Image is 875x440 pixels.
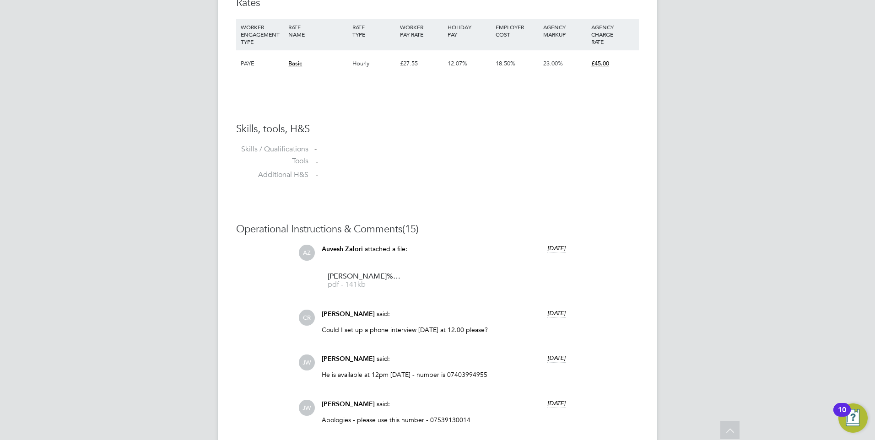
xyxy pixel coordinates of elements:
div: 10 [838,410,846,422]
div: RATE NAME [286,19,350,43]
span: said: [377,400,390,408]
span: (15) [402,223,419,235]
p: Apologies - please use this number - 07539130014 [322,416,566,424]
label: Additional H&S [236,170,308,180]
div: PAYE [238,50,286,77]
span: 23.00% [543,59,563,67]
span: said: [377,354,390,363]
span: Auvesh Zalori [322,245,363,253]
span: [PERSON_NAME] [322,310,375,318]
button: Open Resource Center, 10 new notifications [838,403,868,433]
div: £27.55 [398,50,445,77]
div: RATE TYPE [350,19,398,43]
label: Tools [236,156,308,166]
span: Basic [288,59,302,67]
span: [PERSON_NAME] [322,355,375,363]
span: attached a file: [365,245,407,253]
div: WORKER PAY RATE [398,19,445,43]
span: JW [299,354,315,370]
div: - [314,145,639,154]
div: EMPLOYER COST [493,19,541,43]
span: [PERSON_NAME]%20Ahmed%20-%20MH%20CV.cleaned [328,273,401,280]
span: 12.07% [448,59,467,67]
div: WORKER ENGAGEMENT TYPE [238,19,286,50]
span: 18.50% [496,59,515,67]
span: CR [299,310,315,326]
p: He is available at 12pm [DATE] - number is 07403994955 [322,370,566,379]
span: [DATE] [547,244,566,252]
span: [DATE] [547,354,566,362]
span: [PERSON_NAME] [322,400,375,408]
label: Skills / Qualifications [236,145,308,154]
h3: Skills, tools, H&S [236,123,639,136]
span: JW [299,400,315,416]
p: Could I set up a phone interview [DATE] at 12.00 please? [322,326,566,334]
span: AZ [299,245,315,261]
div: HOLIDAY PAY [445,19,493,43]
span: [DATE] [547,399,566,407]
h3: Operational Instructions & Comments [236,223,639,236]
span: - [316,171,318,180]
span: - [316,157,318,166]
span: said: [377,310,390,318]
div: Hourly [350,50,398,77]
span: £45.00 [591,59,609,67]
div: AGENCY CHARGE RATE [589,19,637,50]
a: [PERSON_NAME]%20Ahmed%20-%20MH%20CV.cleaned pdf - 141kb [328,273,401,288]
span: pdf - 141kb [328,281,401,288]
span: [DATE] [547,309,566,317]
div: AGENCY MARKUP [541,19,589,43]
